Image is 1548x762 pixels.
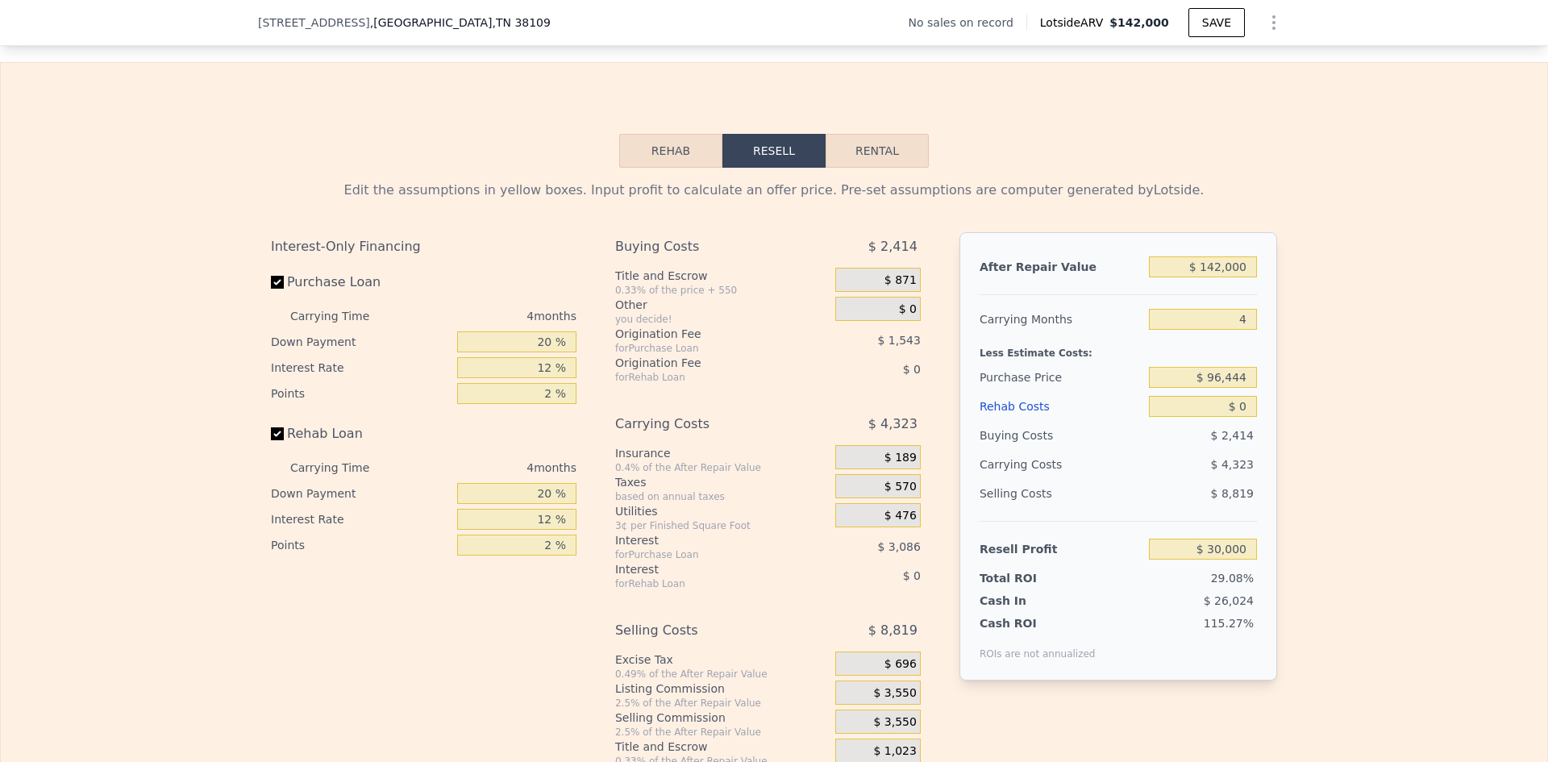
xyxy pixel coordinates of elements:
div: Buying Costs [615,232,795,261]
div: Buying Costs [980,421,1142,450]
span: $ 871 [884,273,917,288]
span: $ 696 [884,657,917,672]
div: Listing Commission [615,681,829,697]
div: Title and Escrow [615,268,829,284]
span: $ 3,550 [873,715,916,730]
div: Down Payment [271,481,451,506]
span: $ 2,414 [1211,429,1254,442]
button: Resell [722,134,826,168]
span: $ 3,550 [873,686,916,701]
input: Rehab Loan [271,427,284,440]
div: Down Payment [271,329,451,355]
div: 4 months [402,455,576,481]
input: Purchase Loan [271,276,284,289]
span: $ 8,819 [868,616,918,645]
span: $ 4,323 [868,410,918,439]
div: Carrying Costs [980,450,1080,479]
div: Insurance [615,445,829,461]
span: [STREET_ADDRESS] [258,15,370,31]
div: Selling Costs [615,616,795,645]
label: Rehab Loan [271,419,451,448]
div: for Rehab Loan [615,577,795,590]
div: 2.5% of the After Repair Value [615,726,829,739]
span: 115.27% [1204,617,1254,630]
div: Title and Escrow [615,739,829,755]
button: Rehab [619,134,722,168]
span: $ 570 [884,480,917,494]
div: Carrying Months [980,305,1142,334]
div: Excise Tax [615,652,829,668]
span: $ 3,086 [877,540,920,553]
div: Points [271,532,451,558]
span: , [GEOGRAPHIC_DATA] [370,15,551,31]
div: Interest [615,532,795,548]
span: $ 0 [899,302,917,317]
div: Carrying Costs [615,410,795,439]
span: $ 476 [884,509,917,523]
div: ROIs are not annualized [980,631,1096,660]
button: Show Options [1258,6,1290,39]
div: 0.49% of the After Repair Value [615,668,829,681]
div: based on annual taxes [615,490,829,503]
div: Less Estimate Costs: [980,334,1257,363]
button: Rental [826,134,929,168]
div: you decide! [615,313,829,326]
div: Interest [615,561,795,577]
div: Interest Rate [271,355,451,381]
span: $ 1,543 [877,334,920,347]
span: $ 1,023 [873,744,916,759]
div: Edit the assumptions in yellow boxes. Input profit to calculate an offer price. Pre-set assumptio... [271,181,1277,200]
span: $ 4,323 [1211,458,1254,471]
div: Other [615,297,829,313]
div: for Purchase Loan [615,548,795,561]
div: Origination Fee [615,355,795,371]
div: Resell Profit [980,535,1142,564]
div: for Rehab Loan [615,371,795,384]
div: Carrying Time [290,303,395,329]
div: Cash In [980,593,1080,609]
div: Rehab Costs [980,392,1142,421]
div: Cash ROI [980,615,1096,631]
div: No sales on record [909,15,1026,31]
span: $ 8,819 [1211,487,1254,500]
span: , TN 38109 [492,16,550,29]
span: 29.08% [1211,572,1254,585]
label: Purchase Loan [271,268,451,297]
span: $ 26,024 [1204,594,1254,607]
span: Lotside ARV [1040,15,1109,31]
div: Utilities [615,503,829,519]
div: 2.5% of the After Repair Value [615,697,829,710]
div: Total ROI [980,570,1080,586]
span: $ 2,414 [868,232,918,261]
div: 4 months [402,303,576,329]
div: After Repair Value [980,252,1142,281]
span: $ 0 [903,363,921,376]
div: Selling Costs [980,479,1142,508]
div: Points [271,381,451,406]
div: Interest Rate [271,506,451,532]
span: $ 0 [903,569,921,582]
button: SAVE [1188,8,1245,37]
div: 3¢ per Finished Square Foot [615,519,829,532]
div: Purchase Price [980,363,1142,392]
span: $ 189 [884,451,917,465]
div: for Purchase Loan [615,342,795,355]
div: Carrying Time [290,455,395,481]
div: Taxes [615,474,829,490]
div: Selling Commission [615,710,829,726]
div: 0.4% of the After Repair Value [615,461,829,474]
div: 0.33% of the price + 550 [615,284,829,297]
div: Origination Fee [615,326,795,342]
div: Interest-Only Financing [271,232,576,261]
span: $142,000 [1109,16,1169,29]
